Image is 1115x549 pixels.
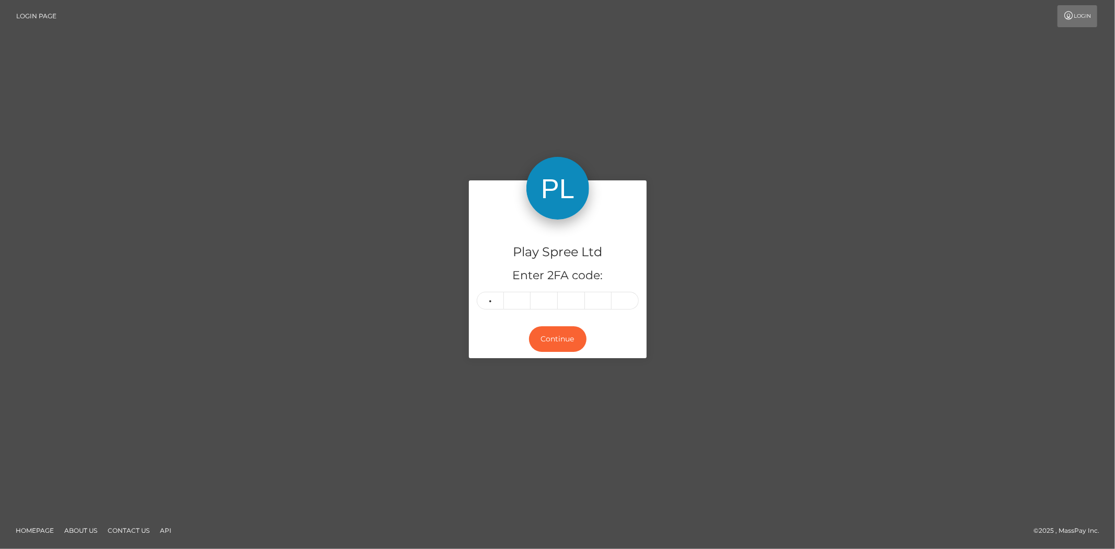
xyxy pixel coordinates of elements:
h5: Enter 2FA code: [477,268,639,284]
a: Contact Us [104,522,154,539]
a: About Us [60,522,101,539]
a: Homepage [12,522,58,539]
a: Login [1057,5,1097,27]
img: Play Spree Ltd [526,157,589,220]
a: API [156,522,176,539]
h4: Play Spree Ltd [477,243,639,261]
div: © 2025 , MassPay Inc. [1033,525,1107,536]
button: Continue [529,326,587,352]
a: Login Page [16,5,56,27]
